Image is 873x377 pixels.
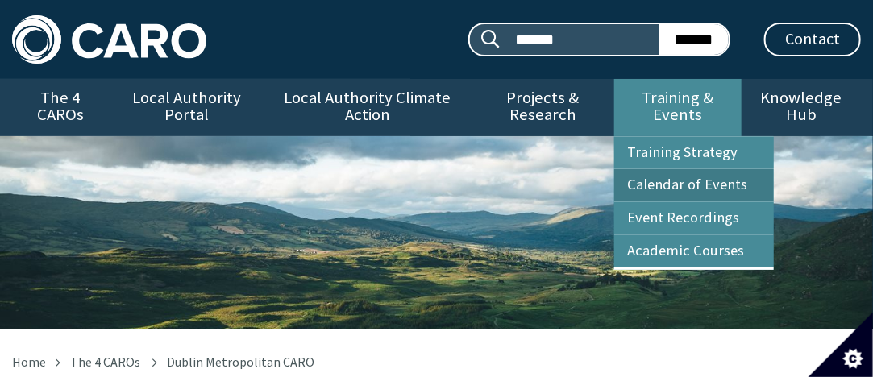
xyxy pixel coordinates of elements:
[809,313,873,377] button: Set cookie preferences
[109,79,264,135] a: Local Authority Portal
[614,202,774,234] a: Event Recordings
[614,169,774,201] a: Calendar of Events
[614,235,774,267] a: Academic Courses
[742,79,861,135] a: Knowledge Hub
[167,354,314,370] span: Dublin Metropolitan CARO
[12,354,46,370] a: Home
[264,79,472,135] a: Local Authority Climate Action
[70,354,140,370] a: The 4 CAROs
[12,15,206,64] img: Caro logo
[472,79,615,135] a: Projects & Research
[12,79,109,135] a: The 4 CAROs
[614,137,774,169] a: Training Strategy
[764,23,861,56] a: Contact
[614,79,742,135] a: Training & Events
